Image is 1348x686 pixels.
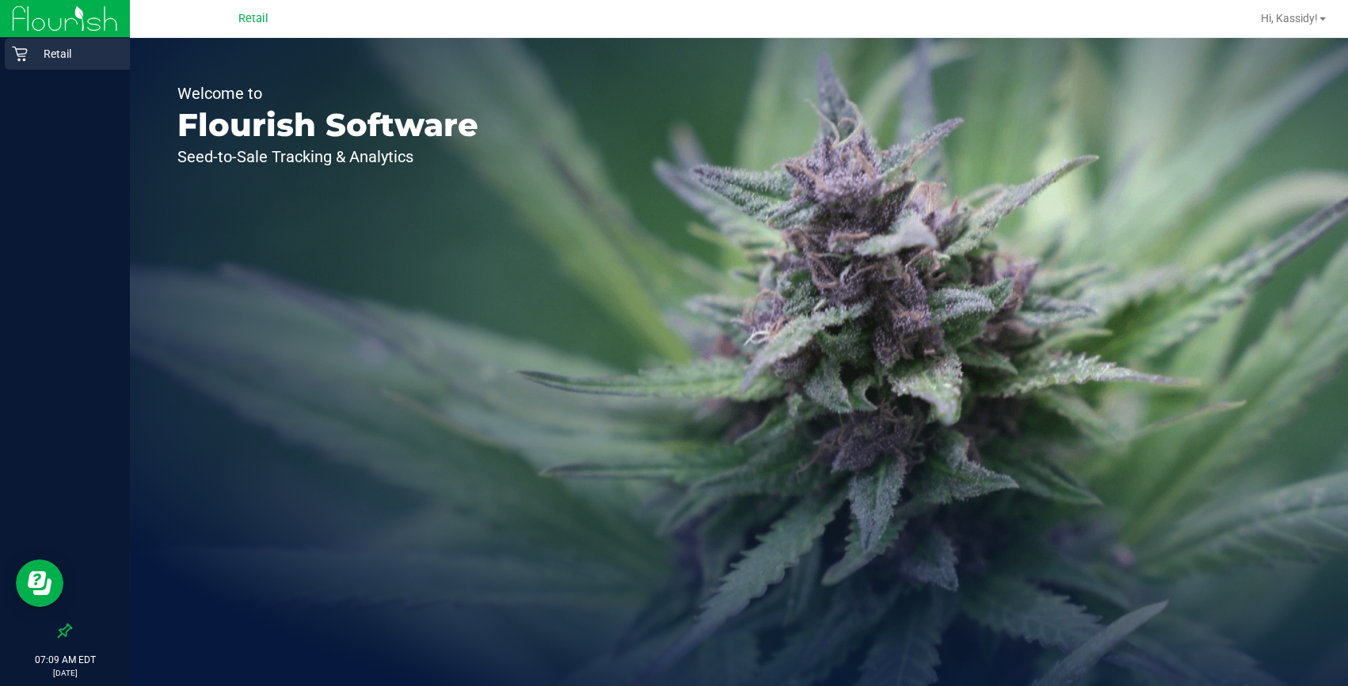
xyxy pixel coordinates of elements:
label: Pin the sidebar to full width on large screens [57,623,73,639]
p: 07:09 AM EDT [7,653,123,667]
inline-svg: Retail [12,46,28,62]
span: Hi, Kassidy! [1261,12,1318,25]
p: Seed-to-Sale Tracking & Analytics [177,149,478,165]
span: Retail [238,12,268,25]
p: Retail [28,44,123,63]
p: Flourish Software [177,109,478,141]
p: [DATE] [7,667,123,679]
p: Welcome to [177,85,478,101]
iframe: Resource center [16,559,63,607]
